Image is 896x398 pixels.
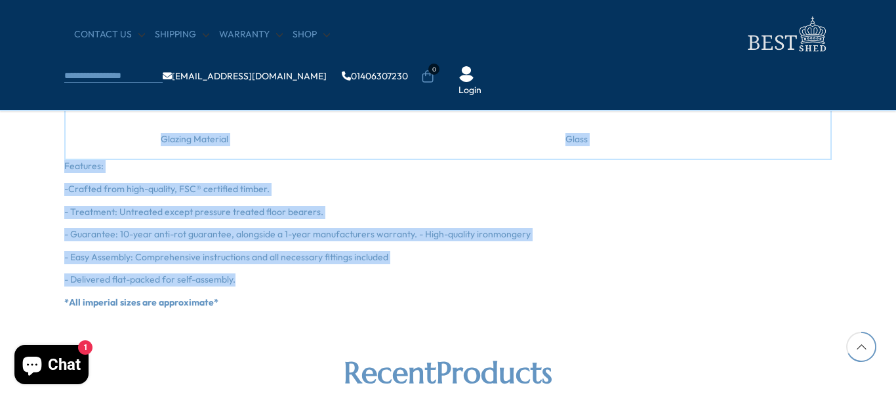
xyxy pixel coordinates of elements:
a: Shop [293,28,330,41]
td: Glass [323,120,831,160]
span: - Treatment: Untreated except pressure treated floor bearers. [64,206,323,218]
b: Products [436,354,552,391]
span: - Easy Assembly: Comprehensive instructions and all necessary fittings included [64,251,388,263]
span: -Crafted from high-quality, FSC® certified timber. [64,183,270,195]
a: Login [458,84,481,97]
span: - Delivered flat-packed for self-assembly. [64,273,235,285]
span: 0 [428,64,439,75]
a: Warranty [219,28,283,41]
strong: *All imperial sizes are approximate* [64,296,218,308]
inbox-online-store-chat: Shopify online store chat [10,345,92,388]
a: CONTACT US [74,28,145,41]
a: 01406307230 [342,71,408,81]
a: [EMAIL_ADDRESS][DOMAIN_NAME] [163,71,327,81]
a: 0 [421,70,434,83]
span: Features: [64,160,104,172]
span: - Guarantee: 10-year anti-rot guarantee, alongside a 1-year manufacturers warranty. - High-qualit... [64,228,531,240]
img: User Icon [458,66,474,82]
h2: Recent [64,355,832,391]
a: Shipping [155,28,209,41]
span: Glazing Material [161,133,228,145]
img: logo [740,13,832,56]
